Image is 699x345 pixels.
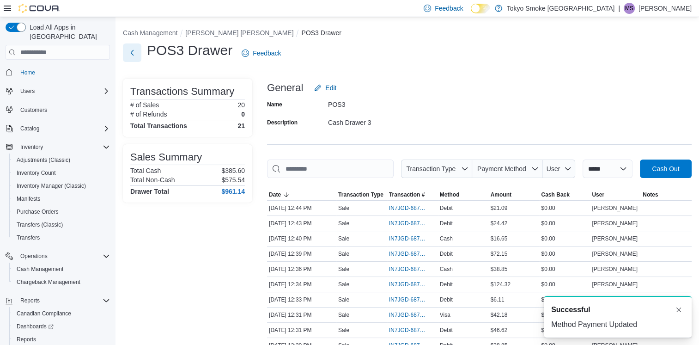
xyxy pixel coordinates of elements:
h3: Transactions Summary [130,86,234,97]
span: [PERSON_NAME] [592,235,638,242]
div: [DATE] 12:36 PM [267,264,336,275]
button: [PERSON_NAME] [PERSON_NAME] [185,29,293,37]
span: Transfers (Classic) [17,221,63,228]
div: [DATE] 12:40 PM [267,233,336,244]
span: Transfers (Classic) [13,219,110,230]
span: Adjustments (Classic) [13,154,110,166]
p: Sale [338,220,349,227]
button: Edit [310,79,340,97]
span: Inventory [20,143,43,151]
button: Inventory [17,142,47,153]
span: Purchase Orders [17,208,59,216]
span: MS [625,3,633,14]
span: User [547,165,560,172]
span: Debit [440,250,453,258]
button: Cash Management [123,29,177,37]
button: Notes [641,189,692,200]
span: Reports [13,334,110,345]
span: Load All Apps in [GEOGRAPHIC_DATA] [26,23,110,41]
h3: Sales Summary [130,152,202,163]
div: [DATE] 12:33 PM [267,294,336,305]
button: Catalog [2,122,114,135]
span: Adjustments (Classic) [17,156,70,164]
p: $385.60 [221,167,245,174]
button: User [590,189,641,200]
a: Manifests [13,193,44,204]
button: Dismiss toast [673,304,684,315]
span: $124.32 [491,281,511,288]
a: Customers [17,105,51,116]
div: $0.00 [539,264,590,275]
span: Reports [17,295,110,306]
div: Method Payment Updated [551,319,684,330]
span: Inventory Manager (Classic) [17,182,86,190]
span: Edit [325,83,336,92]
button: Amount [489,189,540,200]
span: $72.15 [491,250,508,258]
button: Inventory Count [9,166,114,179]
button: Next [123,43,141,62]
button: Manifests [9,192,114,205]
h1: POS3 Drawer [147,41,232,60]
h6: # of Refunds [130,111,167,118]
span: Amount [491,191,511,198]
span: Canadian Compliance [17,310,71,317]
span: Method [440,191,460,198]
button: IN7JGD-6877676 [389,325,436,336]
div: [DATE] 12:31 PM [267,309,336,320]
span: IN7JGD-6877676 [389,327,427,334]
span: [PERSON_NAME] [592,265,638,273]
span: $46.62 [491,327,508,334]
p: $575.54 [221,176,245,184]
button: IN7JGD-6877695 [389,294,436,305]
h6: Total Cash [130,167,161,174]
button: Users [17,86,38,97]
button: Transfers (Classic) [9,218,114,231]
a: Inventory Manager (Classic) [13,180,90,191]
button: Customers [2,103,114,117]
img: Cova [18,4,60,13]
span: IN7JGD-6877774 [389,204,427,212]
div: [DATE] 12:44 PM [267,203,336,214]
a: Home [17,67,39,78]
p: Sale [338,235,349,242]
a: Purchase Orders [13,206,62,217]
button: IN7JGD-6877702 [389,279,436,290]
span: IN7JGD-6877702 [389,281,427,288]
span: IN7JGD-6877695 [389,296,427,303]
span: Notes [643,191,658,198]
a: Transfers [13,232,43,243]
a: Inventory Count [13,167,60,179]
span: Transfers [13,232,110,243]
a: Reports [13,334,40,345]
span: Debit [440,296,453,303]
span: [PERSON_NAME] [592,220,638,227]
span: Feedback [253,49,281,58]
button: User [542,160,575,178]
button: Transfers [9,231,114,244]
span: IN7JGD-6877745 [389,250,427,258]
button: Inventory Manager (Classic) [9,179,114,192]
a: Transfers (Classic) [13,219,67,230]
button: Chargeback Management [9,276,114,289]
p: Sale [338,327,349,334]
span: Inventory [17,142,110,153]
a: Feedback [238,44,285,62]
p: Tokyo Smoke [GEOGRAPHIC_DATA] [507,3,615,14]
span: User [592,191,604,198]
span: Cash [440,235,453,242]
span: $21.09 [491,204,508,212]
button: Adjustments (Classic) [9,154,114,166]
span: Transaction Type [338,191,383,198]
button: IN7JGD-6877774 [389,203,436,214]
button: Operations [2,250,114,263]
button: IN7JGD-6877753 [389,233,436,244]
span: Dashboards [13,321,110,332]
span: Debit [440,204,453,212]
button: Date [267,189,336,200]
label: Description [267,119,298,126]
span: Feedback [435,4,463,13]
h4: $961.14 [221,188,245,195]
button: Reports [2,294,114,307]
button: Payment Method [472,160,542,178]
